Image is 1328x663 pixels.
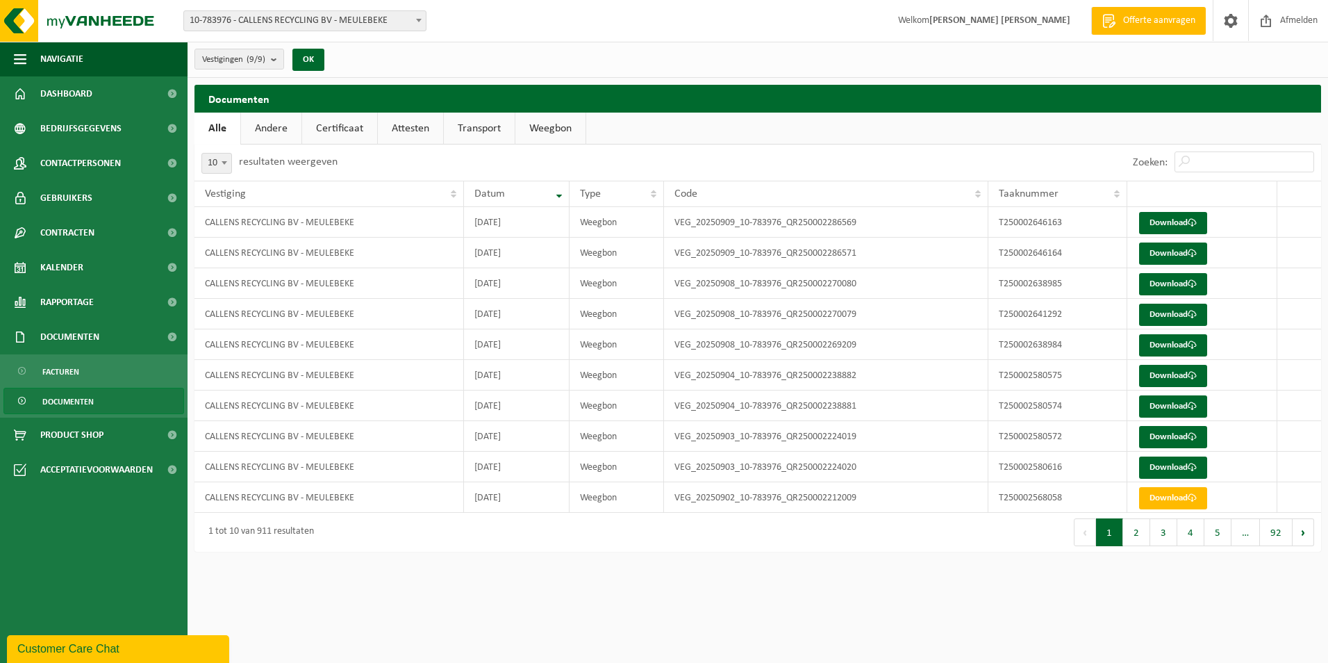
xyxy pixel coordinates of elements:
[201,153,232,174] span: 10
[464,299,570,329] td: [DATE]
[570,482,663,513] td: Weegbon
[194,329,464,360] td: CALLENS RECYCLING BV - MEULEBEKE
[1150,518,1177,546] button: 3
[474,188,505,199] span: Datum
[464,268,570,299] td: [DATE]
[194,360,464,391] td: CALLENS RECYCLING BV - MEULEBEKE
[1139,365,1207,387] a: Download
[1139,334,1207,357] a: Download
[1123,518,1150,546] button: 2
[194,207,464,238] td: CALLENS RECYCLING BV - MEULEBEKE
[1096,518,1123,546] button: 1
[515,113,586,145] a: Weegbon
[988,268,1127,299] td: T250002638985
[1260,518,1293,546] button: 92
[664,452,989,482] td: VEG_20250903_10-783976_QR250002224020
[988,329,1127,360] td: T250002638984
[664,299,989,329] td: VEG_20250908_10-783976_QR250002270079
[247,55,265,64] count: (9/9)
[1204,518,1231,546] button: 5
[194,85,1321,112] h2: Documenten
[1231,518,1260,546] span: …
[194,268,464,299] td: CALLENS RECYCLING BV - MEULEBEKE
[302,113,377,145] a: Certificaat
[40,250,83,285] span: Kalender
[40,215,94,250] span: Contracten
[194,113,240,145] a: Alle
[1074,518,1096,546] button: Previous
[999,188,1059,199] span: Taaknummer
[988,207,1127,238] td: T250002646163
[40,146,121,181] span: Contactpersonen
[201,520,314,545] div: 1 tot 10 van 911 resultaten
[40,285,94,320] span: Rapportage
[570,299,663,329] td: Weegbon
[1091,7,1206,35] a: Offerte aanvragen
[378,113,443,145] a: Attesten
[194,238,464,268] td: CALLENS RECYCLING BV - MEULEBEKE
[40,181,92,215] span: Gebruikers
[664,482,989,513] td: VEG_20250902_10-783976_QR250002212009
[1139,457,1207,479] a: Download
[184,11,426,31] span: 10-783976 - CALLENS RECYCLING BV - MEULEBEKE
[241,113,301,145] a: Andere
[40,76,92,111] span: Dashboard
[988,421,1127,452] td: T250002580572
[464,238,570,268] td: [DATE]
[202,49,265,70] span: Vestigingen
[1139,243,1207,265] a: Download
[664,329,989,360] td: VEG_20250908_10-783976_QR250002269209
[580,188,601,199] span: Type
[464,329,570,360] td: [DATE]
[40,111,122,146] span: Bedrijfsgegevens
[1139,212,1207,234] a: Download
[194,452,464,482] td: CALLENS RECYCLING BV - MEULEBEKE
[7,632,232,663] iframe: chat widget
[988,360,1127,391] td: T250002580575
[1139,487,1207,509] a: Download
[194,299,464,329] td: CALLENS RECYCLING BV - MEULEBEKE
[664,207,989,238] td: VEG_20250909_10-783976_QR250002286569
[205,188,246,199] span: Vestiging
[42,388,94,415] span: Documenten
[464,421,570,452] td: [DATE]
[570,391,663,421] td: Weegbon
[570,207,663,238] td: Weegbon
[1177,518,1204,546] button: 4
[464,207,570,238] td: [DATE]
[664,360,989,391] td: VEG_20250904_10-783976_QR250002238882
[1133,157,1168,168] label: Zoeken:
[988,238,1127,268] td: T250002646164
[1139,304,1207,326] a: Download
[40,418,103,452] span: Product Shop
[570,329,663,360] td: Weegbon
[202,154,231,173] span: 10
[194,482,464,513] td: CALLENS RECYCLING BV - MEULEBEKE
[464,482,570,513] td: [DATE]
[570,452,663,482] td: Weegbon
[570,360,663,391] td: Weegbon
[3,388,184,414] a: Documenten
[674,188,697,199] span: Code
[239,156,338,167] label: resultaten weergeven
[292,49,324,71] button: OK
[988,452,1127,482] td: T250002580616
[988,391,1127,421] td: T250002580574
[664,421,989,452] td: VEG_20250903_10-783976_QR250002224019
[444,113,515,145] a: Transport
[40,42,83,76] span: Navigatie
[40,320,99,354] span: Documenten
[664,268,989,299] td: VEG_20250908_10-783976_QR250002270080
[570,268,663,299] td: Weegbon
[464,452,570,482] td: [DATE]
[1293,518,1314,546] button: Next
[570,421,663,452] td: Weegbon
[194,391,464,421] td: CALLENS RECYCLING BV - MEULEBEKE
[1139,395,1207,418] a: Download
[988,482,1127,513] td: T250002568058
[664,238,989,268] td: VEG_20250909_10-783976_QR250002286571
[40,452,153,487] span: Acceptatievoorwaarden
[3,358,184,384] a: Facturen
[929,15,1070,26] strong: [PERSON_NAME] [PERSON_NAME]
